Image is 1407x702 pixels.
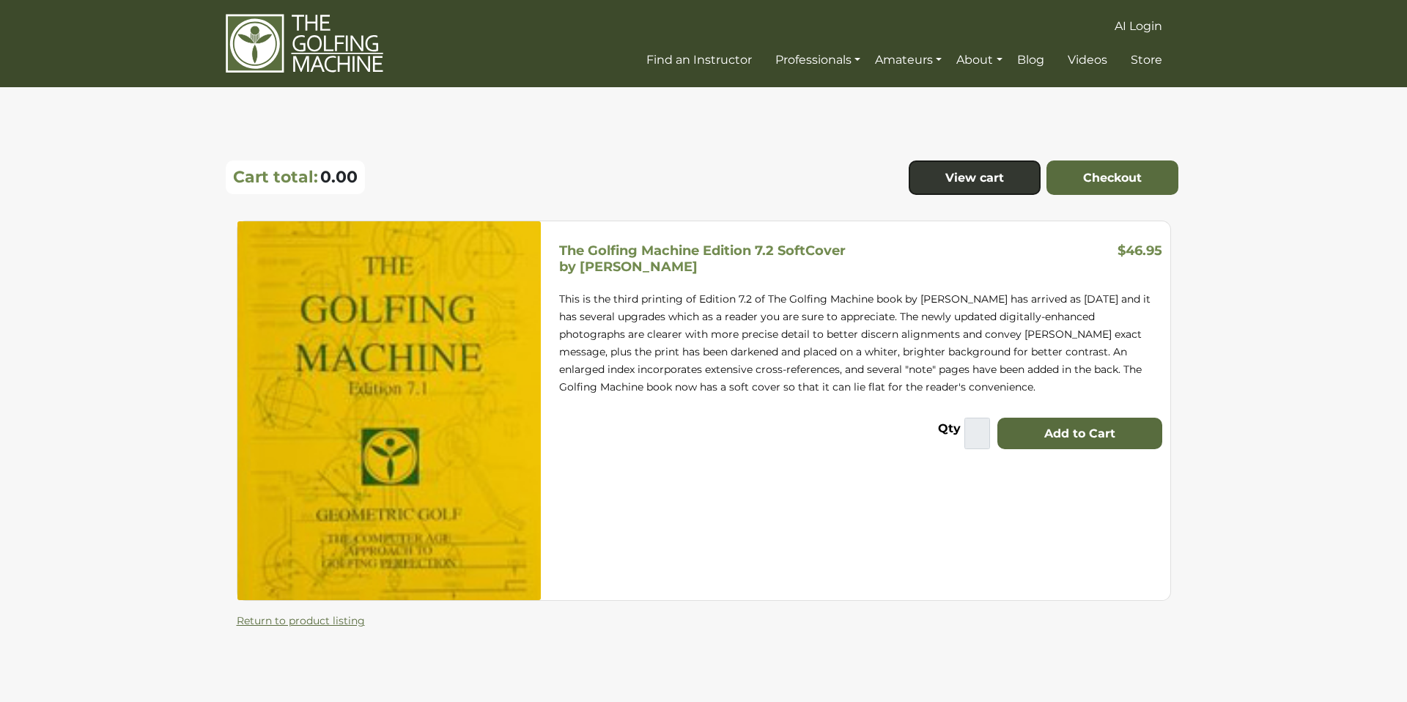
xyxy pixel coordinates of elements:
[1046,160,1178,196] a: Checkout
[233,167,318,187] p: Cart total:
[997,418,1162,450] button: Add to Cart
[559,290,1163,396] p: This is the third printing of Edition 7.2 of The Golfing Machine book by [PERSON_NAME] has arrive...
[1064,47,1111,73] a: Videos
[1115,19,1162,33] span: AI Login
[953,47,1005,73] a: About
[226,13,383,74] img: The Golfing Machine
[237,221,541,600] img: The Golfing Machine Edition 7.2 SoftCover by Homer Kelley
[1131,53,1162,67] span: Store
[643,47,756,73] a: Find an Instructor
[1127,47,1166,73] a: Store
[1118,243,1162,264] h3: $46.95
[1013,47,1048,73] a: Blog
[1068,53,1107,67] span: Videos
[559,243,846,275] h5: The Golfing Machine Edition 7.2 SoftCover by [PERSON_NAME]
[909,160,1041,196] a: View cart
[237,614,365,627] a: Return to product listing
[320,167,358,187] span: 0.00
[772,47,864,73] a: Professionals
[938,419,961,442] label: Qty
[1111,13,1166,40] a: AI Login
[646,53,752,67] span: Find an Instructor
[1017,53,1044,67] span: Blog
[871,47,945,73] a: Amateurs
